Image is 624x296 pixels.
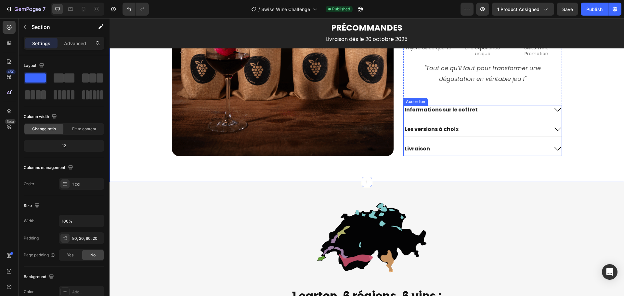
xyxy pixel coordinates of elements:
div: Layout [24,61,45,70]
p: Les versions à choix [295,108,349,115]
div: 450 [6,69,16,74]
div: Undo/Redo [123,3,149,16]
div: Size [24,201,41,210]
div: Accordion [295,81,317,86]
i: "Tout ce qu’il faut pour transformer une dégustation en véritable jeu !" [315,46,431,64]
p: Livraison [295,127,320,134]
div: Open Intercom Messenger [602,264,617,280]
span: Save [562,6,573,12]
input: Auto [59,215,104,227]
p: Section [32,23,85,31]
div: Page padding [24,252,55,258]
div: Padding [24,235,39,241]
button: Save [557,3,578,16]
div: Background [24,273,55,281]
div: Columns management [24,163,74,172]
span: Fit to content [72,126,96,132]
p: Informations sur le coffret [295,88,368,95]
span: Published [332,6,350,12]
span: Swiss Wine Challenge [261,6,310,13]
div: Beta [5,119,16,124]
span: 1 product assigned [497,6,539,13]
div: Column width [24,112,58,121]
button: 7 [3,3,48,16]
div: 1 col [72,181,103,187]
button: Publish [581,3,608,16]
div: 12 [25,141,103,150]
div: Width [24,218,34,224]
div: Color [24,289,34,295]
div: 80, 20, 80, 20 [72,236,103,241]
p: 6 vins suisses mystères de qualité [294,20,344,32]
p: Jeu interactif pour une expérience unique [348,20,398,38]
div: Order [24,181,34,187]
span: Change ratio [32,126,56,132]
button: 1 product assigned [492,3,554,16]
div: Rich Text Editor. Editing area: main [294,126,321,135]
div: Add... [72,289,103,295]
p: Settings [32,40,50,47]
p: Advanced [64,40,86,47]
span: No [90,252,96,258]
div: Rich Text Editor. Editing area: main [294,107,350,116]
p: En partenariat avec Swiss Wine Promotion [402,20,452,38]
img: CH_resolution.png [192,177,322,259]
div: Rich Text Editor. Editing area: main [294,87,369,96]
p: 7 [43,5,45,13]
div: Publish [586,6,603,13]
iframe: Design area [110,18,624,296]
span: / [258,6,260,13]
span: Yes [67,252,73,258]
